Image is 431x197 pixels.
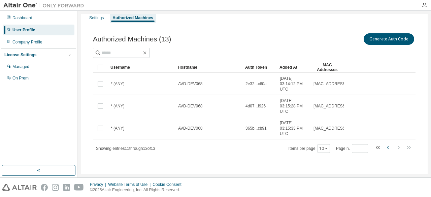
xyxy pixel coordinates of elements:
[364,33,414,45] button: Generate Auth Code
[280,120,307,136] span: [DATE] 03:15:33 PM UTC
[313,81,346,87] span: [MAC_ADDRESS]
[96,146,155,151] span: Showing entries 11 through 13 of 13
[90,182,108,187] div: Privacy
[12,39,42,45] div: Company Profile
[245,62,274,73] div: Auth Token
[12,15,32,21] div: Dashboard
[280,76,307,92] span: [DATE] 03:14:12 PM UTC
[153,182,185,187] div: Cookie Consent
[111,103,125,109] span: * (ANY)
[111,126,125,131] span: * (ANY)
[12,64,29,69] div: Managed
[178,62,240,73] div: Hostname
[112,15,153,21] div: Authorized Machines
[313,62,341,73] div: MAC Addresses
[90,187,186,193] p: © 2025 Altair Engineering, Inc. All Rights Reserved.
[245,126,267,131] span: 365b...cb91
[178,81,202,87] span: AVD-DEV068
[110,62,172,73] div: Username
[313,103,346,109] span: [MAC_ADDRESS]
[52,184,59,191] img: instagram.svg
[4,52,36,58] div: License Settings
[178,103,202,109] span: AVD-DEV068
[89,15,104,21] div: Settings
[280,98,307,114] span: [DATE] 03:15:28 PM UTC
[313,126,346,131] span: [MAC_ADDRESS]
[93,35,171,43] span: Authorized Machines (13)
[178,126,202,131] span: AVD-DEV068
[279,62,308,73] div: Added At
[63,184,70,191] img: linkedin.svg
[336,144,368,153] span: Page n.
[3,2,88,9] img: Altair One
[111,81,125,87] span: * (ANY)
[12,75,29,81] div: On Prem
[2,184,37,191] img: altair_logo.svg
[12,27,35,33] div: User Profile
[245,103,266,109] span: 4d07...f926
[108,182,153,187] div: Website Terms of Use
[319,146,328,151] button: 10
[74,184,84,191] img: youtube.svg
[245,81,267,87] span: 2e32...c60a
[41,184,48,191] img: facebook.svg
[289,144,330,153] span: Items per page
